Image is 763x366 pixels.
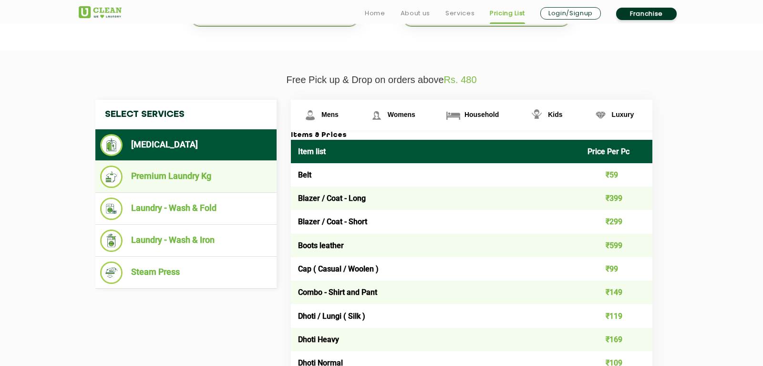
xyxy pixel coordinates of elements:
a: Home [365,8,385,19]
td: ₹99 [580,257,653,281]
td: ₹59 [580,163,653,187]
span: Mens [321,111,339,118]
h4: Select Services [95,100,277,129]
td: ₹599 [580,234,653,257]
td: ₹399 [580,187,653,210]
td: Blazer / Coat - Long [291,187,580,210]
img: Dry Cleaning [100,134,123,156]
td: ₹149 [580,281,653,304]
img: Womens [368,107,385,124]
li: [MEDICAL_DATA] [100,134,272,156]
td: Dhoti / Lungi ( Silk ) [291,304,580,327]
img: UClean Laundry and Dry Cleaning [79,6,122,18]
td: Cap ( Casual / Woolen ) [291,257,580,281]
img: Steam Press [100,261,123,284]
span: Luxury [612,111,634,118]
li: Steam Press [100,261,272,284]
a: Login/Signup [540,7,601,20]
img: Kids [528,107,545,124]
td: ₹119 [580,304,653,327]
span: Womens [388,111,415,118]
a: Franchise [616,8,677,20]
li: Laundry - Wash & Fold [100,198,272,220]
td: Boots leather [291,234,580,257]
li: Premium Laundry Kg [100,166,272,188]
li: Laundry - Wash & Iron [100,230,272,252]
img: Laundry - Wash & Fold [100,198,123,220]
a: Services [445,8,474,19]
a: Pricing List [490,8,525,19]
th: Item list [291,140,580,163]
td: Dhoti Heavy [291,328,580,351]
td: ₹299 [580,210,653,233]
th: Price Per Pc [580,140,653,163]
td: ₹169 [580,328,653,351]
a: About us [401,8,430,19]
img: Household [445,107,462,124]
span: Kids [548,111,562,118]
img: Premium Laundry Kg [100,166,123,188]
p: Free Pick up & Drop on orders above [79,74,684,85]
td: Belt [291,163,580,187]
h3: Items & Prices [291,131,652,140]
span: Rs. 480 [444,74,477,85]
td: Combo - Shirt and Pant [291,281,580,304]
span: Household [464,111,499,118]
td: Blazer / Coat - Short [291,210,580,233]
img: Mens [302,107,319,124]
img: Laundry - Wash & Iron [100,230,123,252]
img: Luxury [592,107,609,124]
